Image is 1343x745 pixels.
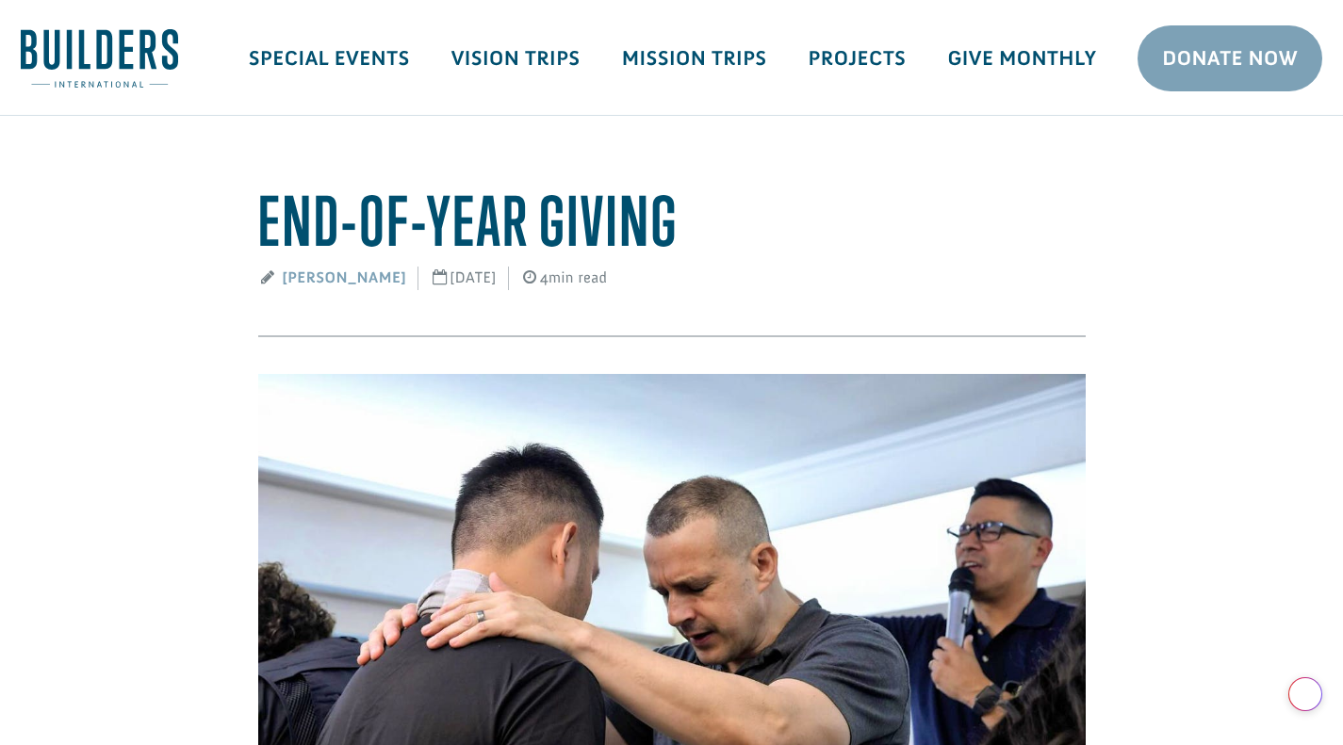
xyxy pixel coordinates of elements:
span: 4min read [508,255,619,302]
a: Vision Trips [431,31,601,86]
a: Projects [788,31,927,86]
a: [PERSON_NAME] [282,268,406,287]
img: Builders International [21,29,178,88]
a: Give Monthly [926,31,1117,86]
a: Donate Now [1138,25,1322,91]
span: [DATE] [418,255,509,302]
h1: End-Of-Year Giving [258,182,1086,260]
a: Special Events [228,31,431,86]
a: Mission Trips [601,31,788,86]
